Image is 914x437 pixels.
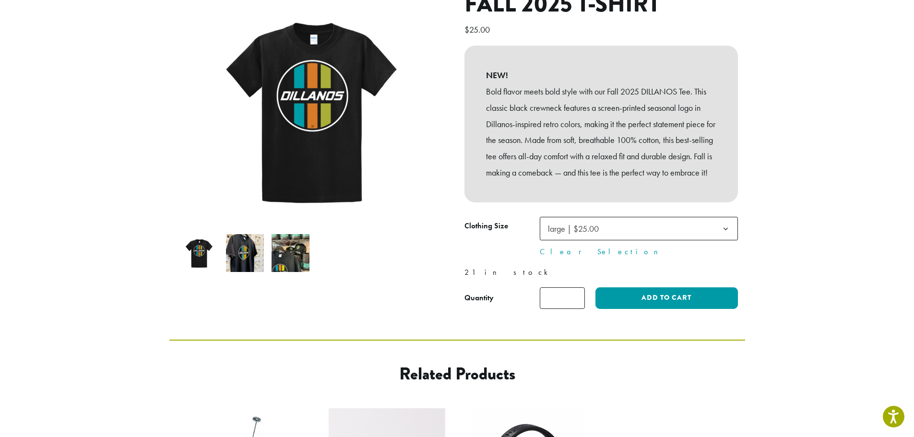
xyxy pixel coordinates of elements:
[464,292,494,304] div: Quantity
[464,265,738,280] p: 21 in stock
[548,223,599,234] span: large | $25.00
[544,219,608,238] span: large | $25.00
[464,219,540,233] label: Clothing Size
[486,67,716,83] b: NEW!
[540,246,738,258] a: Clear Selection
[180,234,218,272] img: Fall 2025 T-Shirt
[540,217,738,240] span: large | $25.00
[595,287,737,309] button: Add to cart
[464,24,492,35] bdi: 25.00
[272,234,309,272] img: Fall 2025 T-Shirt - Image 3
[247,364,668,384] h2: Related products
[464,24,469,35] span: $
[226,234,264,272] img: Fall 2025 T-Shirt - Image 2
[486,83,716,181] p: Bold flavor meets bold style with our Fall 2025 DILLANOS Tee. This classic black crewneck feature...
[540,287,585,309] input: Product quantity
